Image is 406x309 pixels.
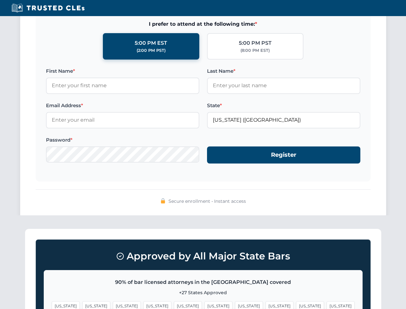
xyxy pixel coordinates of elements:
[46,136,199,144] label: Password
[239,39,272,47] div: 5:00 PM PST
[46,20,360,28] span: I prefer to attend at the following time:
[44,248,363,265] h3: Approved by All Major State Bars
[10,3,86,13] img: Trusted CLEs
[137,47,166,54] div: (2:00 PM PST)
[46,67,199,75] label: First Name
[135,39,167,47] div: 5:00 PM EST
[207,67,360,75] label: Last Name
[52,278,355,286] p: 90% of bar licensed attorneys in the [GEOGRAPHIC_DATA] covered
[207,78,360,94] input: Enter your last name
[207,112,360,128] input: Florida (FL)
[207,146,360,164] button: Register
[46,102,199,109] label: Email Address
[160,198,166,203] img: 🔒
[168,198,246,205] span: Secure enrollment • Instant access
[46,112,199,128] input: Enter your email
[240,47,270,54] div: (8:00 PM EST)
[207,102,360,109] label: State
[52,289,355,296] p: +27 States Approved
[46,78,199,94] input: Enter your first name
